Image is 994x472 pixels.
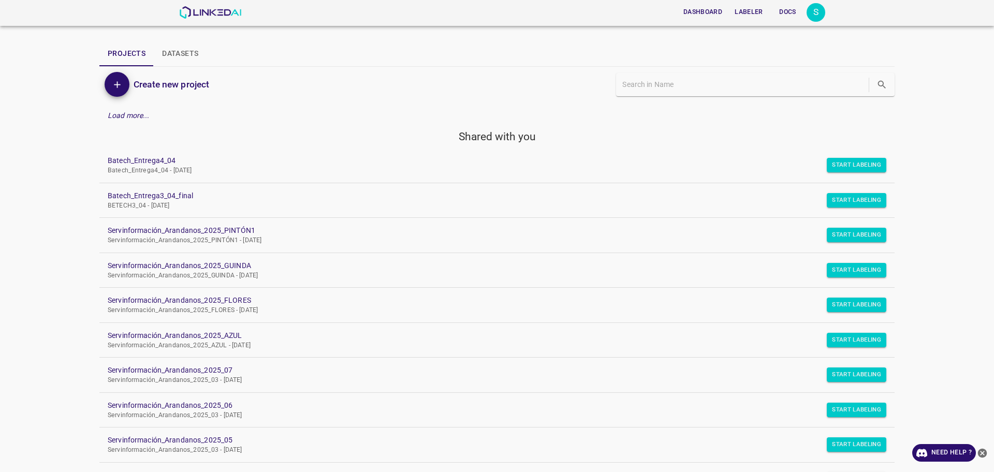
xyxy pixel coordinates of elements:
div: S [807,3,825,22]
a: Servinformación_Arandanos_2025_PINTÓN1 [108,225,870,236]
button: Projects [99,41,154,66]
a: Servinformación_Arandanos_2025_07 [108,365,870,376]
a: Create new project [129,77,209,92]
input: Search in Name [622,77,867,92]
button: Labeler [730,4,767,21]
button: close-help [976,444,989,462]
button: Docs [771,4,805,21]
h5: Shared with you [99,129,895,144]
button: Start Labeling [827,403,886,417]
button: Dashboard [679,4,726,21]
button: Add [105,72,129,97]
button: Datasets [154,41,207,66]
a: Dashboard [677,2,728,23]
p: Servinformación_Arandanos_2025_AZUL - [DATE] [108,341,870,350]
p: Batech_Entrega4_04 - [DATE] [108,166,870,175]
p: BETECH3_04 - [DATE] [108,201,870,211]
p: Servinformación_Arandanos_2025_FLORES - [DATE] [108,306,870,315]
p: Servinformación_Arandanos_2025_PINTÓN1 - [DATE] [108,236,870,245]
img: LinkedAI [179,6,242,19]
h6: Create new project [134,77,209,92]
a: Servinformación_Arandanos_2025_AZUL [108,330,870,341]
a: Batech_Entrega3_04_final [108,190,870,201]
button: Start Labeling [827,437,886,452]
a: Batech_Entrega4_04 [108,155,870,166]
a: Docs [769,2,807,23]
button: Start Labeling [827,228,886,242]
div: Load more... [99,106,895,125]
p: Servinformación_Arandanos_2025_03 - [DATE] [108,376,870,385]
button: Start Labeling [827,263,886,277]
a: Labeler [728,2,769,23]
p: Servinformación_Arandanos_2025_GUINDA - [DATE] [108,271,870,281]
a: Servinformación_Arandanos_2025_06 [108,400,870,411]
p: Servinformación_Arandanos_2025_03 - [DATE] [108,446,870,455]
em: Load more... [108,111,150,120]
button: Start Labeling [827,193,886,208]
button: Start Labeling [827,298,886,312]
a: Need Help ? [912,444,976,462]
p: Servinformación_Arandanos_2025_03 - [DATE] [108,411,870,420]
button: Start Labeling [827,367,886,382]
a: Servinformación_Arandanos_2025_FLORES [108,295,870,306]
a: Servinformación_Arandanos_2025_05 [108,435,870,446]
button: search [871,74,893,95]
a: Servinformación_Arandanos_2025_GUINDA [108,260,870,271]
button: Start Labeling [827,158,886,172]
button: Open settings [807,3,825,22]
button: Start Labeling [827,333,886,347]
